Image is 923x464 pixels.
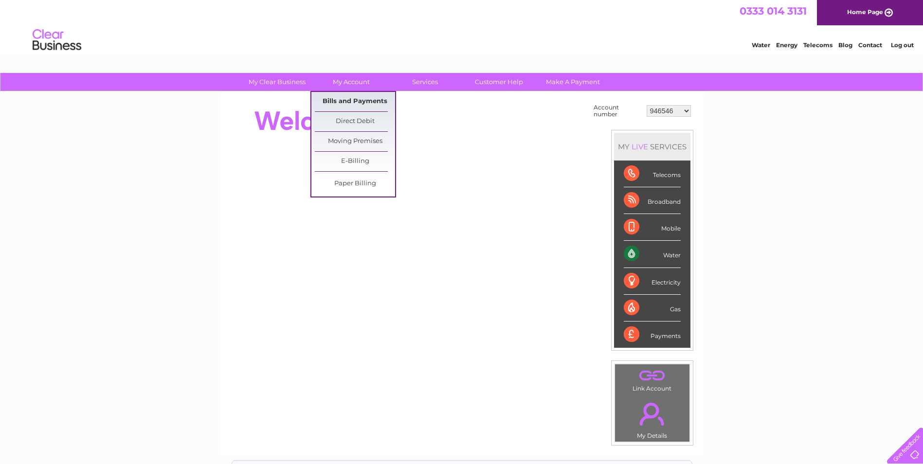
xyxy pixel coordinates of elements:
[311,73,391,91] a: My Account
[32,25,82,55] img: logo.png
[385,73,465,91] a: Services
[624,321,681,348] div: Payments
[315,92,395,111] a: Bills and Payments
[752,41,770,49] a: Water
[624,295,681,321] div: Gas
[591,102,644,120] td: Account number
[315,174,395,194] a: Paper Billing
[740,5,807,17] a: 0333 014 3131
[803,41,833,49] a: Telecoms
[533,73,613,91] a: Make A Payment
[614,133,690,161] div: MY SERVICES
[615,394,690,442] td: My Details
[232,5,692,47] div: Clear Business is a trading name of Verastar Limited (registered in [GEOGRAPHIC_DATA] No. 3667643...
[315,132,395,151] a: Moving Premises
[315,112,395,131] a: Direct Debit
[315,152,395,171] a: E-Billing
[617,397,687,431] a: .
[858,41,882,49] a: Contact
[838,41,852,49] a: Blog
[624,161,681,187] div: Telecoms
[624,187,681,214] div: Broadband
[615,364,690,394] td: Link Account
[624,268,681,295] div: Electricity
[891,41,914,49] a: Log out
[624,241,681,268] div: Water
[776,41,797,49] a: Energy
[630,142,650,151] div: LIVE
[624,214,681,241] div: Mobile
[617,367,687,384] a: .
[237,73,317,91] a: My Clear Business
[459,73,539,91] a: Customer Help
